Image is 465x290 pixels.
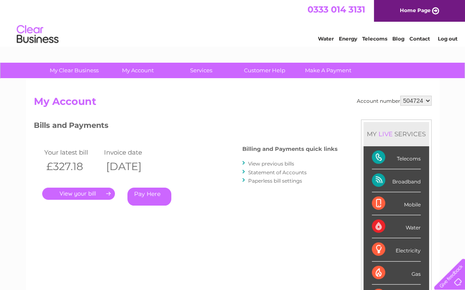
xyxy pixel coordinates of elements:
[294,63,363,78] a: Make A Payment
[357,96,432,106] div: Account number
[248,169,307,176] a: Statement of Accounts
[167,63,236,78] a: Services
[248,160,294,167] a: View previous bills
[409,36,430,42] a: Contact
[377,130,394,138] div: LIVE
[102,158,162,175] th: [DATE]
[372,169,421,192] div: Broadband
[392,36,404,42] a: Blog
[339,36,357,42] a: Energy
[127,188,171,206] a: Pay Here
[248,178,302,184] a: Paperless bill settings
[372,192,421,215] div: Mobile
[42,188,115,200] a: .
[363,122,429,146] div: MY SERVICES
[34,96,432,112] h2: My Account
[372,146,421,169] div: Telecoms
[372,262,421,285] div: Gas
[372,238,421,261] div: Electricity
[103,63,172,78] a: My Account
[230,63,299,78] a: Customer Help
[372,215,421,238] div: Water
[102,147,162,158] td: Invoice date
[40,63,109,78] a: My Clear Business
[242,146,338,152] h4: Billing and Payments quick links
[42,147,102,158] td: Your latest bill
[437,36,457,42] a: Log out
[362,36,387,42] a: Telecoms
[16,22,59,47] img: logo.png
[307,4,365,15] a: 0333 014 3131
[34,120,338,134] h3: Bills and Payments
[42,158,102,175] th: £327.18
[318,36,334,42] a: Water
[36,5,430,41] div: Clear Business is a trading name of Verastar Limited (registered in [GEOGRAPHIC_DATA] No. 3667643...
